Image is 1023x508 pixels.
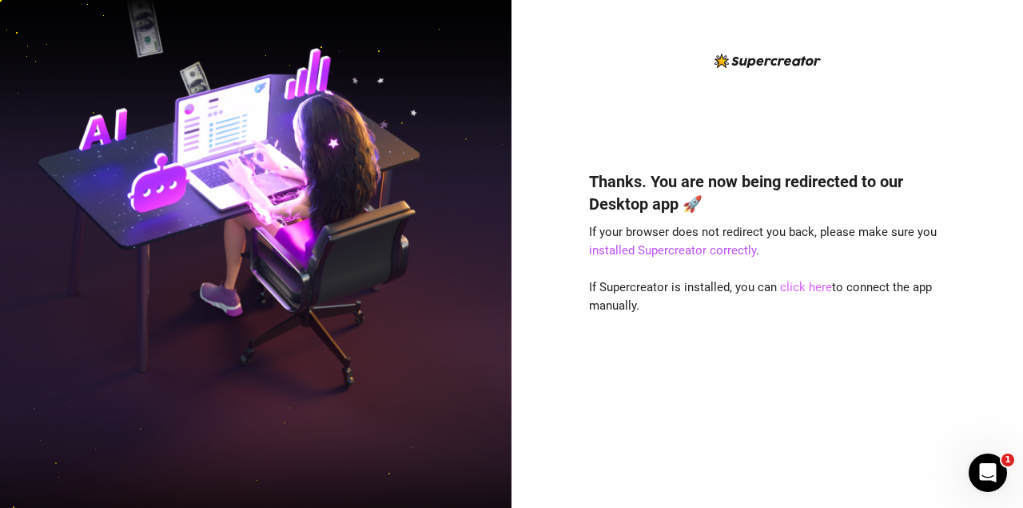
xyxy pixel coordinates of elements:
[1001,454,1014,466] span: 1
[589,243,756,258] a: installed Supercreator correctly
[969,454,1007,492] iframe: Intercom live chat
[589,280,932,314] span: If Supercreator is installed, you can to connect the app manually.
[589,225,937,258] span: If your browser does not redirect you back, please make sure you .
[780,280,832,294] a: click here
[715,54,821,68] img: logo-BBDzfeDw.svg
[589,170,945,215] h4: Thanks. You are now being redirected to our Desktop app 🚀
